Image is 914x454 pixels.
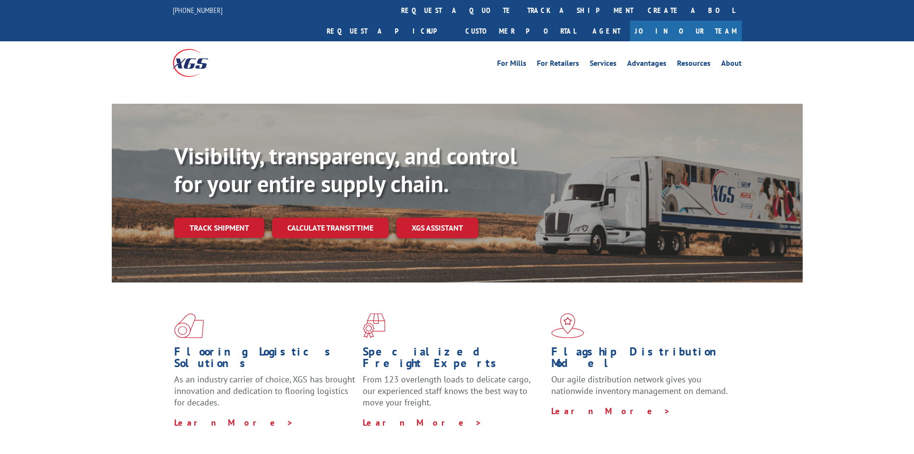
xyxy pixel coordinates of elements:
a: About [721,60,742,70]
a: Resources [677,60,711,70]
a: Agent [583,21,630,41]
a: For Mills [497,60,526,70]
a: Calculate transit time [272,218,389,238]
h1: Specialized Freight Experts [363,346,544,374]
a: Track shipment [174,218,264,238]
a: Customer Portal [458,21,583,41]
b: Visibility, transparency, and control for your entire supply chain. [174,141,517,198]
p: From 123 overlength loads to delicate cargo, our experienced staff knows the best way to move you... [363,374,544,417]
a: Advantages [627,60,666,70]
a: Learn More > [174,417,294,428]
a: [PHONE_NUMBER] [173,5,223,15]
img: xgs-icon-flagship-distribution-model-red [551,313,584,338]
a: Join Our Team [630,21,742,41]
a: Request a pickup [320,21,458,41]
img: xgs-icon-total-supply-chain-intelligence-red [174,313,204,338]
h1: Flagship Distribution Model [551,346,733,374]
a: XGS ASSISTANT [396,218,478,238]
h1: Flooring Logistics Solutions [174,346,356,374]
img: xgs-icon-focused-on-flooring-red [363,313,385,338]
a: For Retailers [537,60,579,70]
a: Services [590,60,617,70]
a: Learn More > [551,405,671,417]
span: As an industry carrier of choice, XGS has brought innovation and dedication to flooring logistics... [174,374,355,408]
span: Our agile distribution network gives you nationwide inventory management on demand. [551,374,728,396]
a: Learn More > [363,417,482,428]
